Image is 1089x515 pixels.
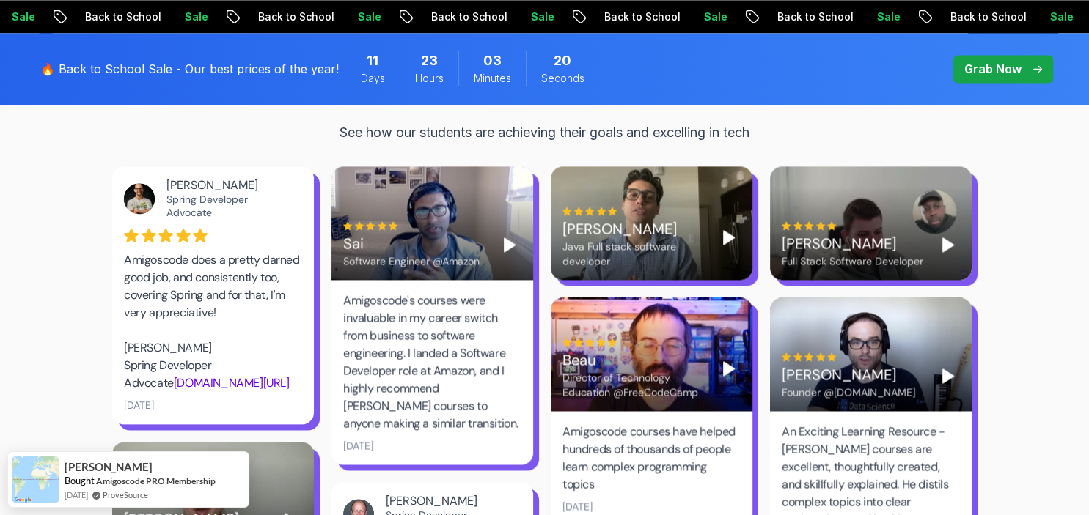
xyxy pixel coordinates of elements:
[565,10,665,24] p: Back to School
[166,178,290,193] div: [PERSON_NAME]
[343,233,480,253] div: Sai
[1011,10,1058,24] p: Sale
[498,233,521,256] button: Play
[219,10,319,24] p: Back to School
[912,10,1011,24] p: Back to School
[65,461,153,473] span: [PERSON_NAME]
[782,364,915,385] div: [PERSON_NAME]
[421,51,438,71] span: 23 Hours
[65,475,95,486] span: Bought
[392,10,492,24] p: Back to School
[562,499,593,514] div: [DATE]
[665,10,712,24] p: Sale
[492,10,539,24] p: Sale
[562,423,741,493] div: Amigoscode courses have helped hundreds of thousands of people learn complex programming topics
[319,10,366,24] p: Sale
[386,494,510,508] div: [PERSON_NAME]
[166,193,248,219] a: Spring Developer Advocate
[483,51,502,71] span: 3 Minutes
[343,253,480,268] div: Software Engineer @Amazon
[964,60,1022,78] p: Grab Now
[562,349,705,370] div: Beau
[782,385,915,399] div: Founder @[DOMAIN_NAME]
[562,218,705,239] div: [PERSON_NAME]
[310,81,779,111] h2: Discover How Our Students
[541,71,584,86] span: Seconds
[340,122,749,143] p: See how our students are achieving their goals and excelling in tech
[361,71,385,86] span: Days
[124,398,154,412] div: [DATE]
[936,364,960,388] button: Play
[343,438,373,453] div: [DATE]
[12,456,59,503] img: provesource social proof notification image
[936,233,960,256] button: Play
[717,357,741,380] button: Play
[124,251,302,392] div: Amigoscode does a pretty darned good job, and consistently too, covering Spring and for that, I'm...
[124,183,155,214] img: Josh Long avatar
[474,71,511,86] span: Minutes
[46,10,146,24] p: Back to School
[103,489,148,501] a: ProveSource
[146,10,193,24] p: Sale
[415,71,444,86] span: Hours
[838,10,885,24] p: Sale
[738,10,838,24] p: Back to School
[782,233,923,253] div: [PERSON_NAME]
[554,51,571,71] span: 20 Seconds
[562,370,705,399] div: Director of Technology Education @FreeCodeCamp
[65,489,88,501] span: [DATE]
[343,292,521,432] div: Amigoscode's courses were invaluable in my career switch from business to software engineering. I...
[782,253,923,268] div: Full Stack Software Developer
[173,375,289,390] a: [DOMAIN_NAME][URL]
[96,475,216,486] a: Amigoscode PRO Membership
[717,226,741,249] button: Play
[367,51,378,71] span: 11 Days
[40,60,339,78] p: 🔥 Back to School Sale - Our best prices of the year!
[562,239,705,268] div: Java Full stack software developer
